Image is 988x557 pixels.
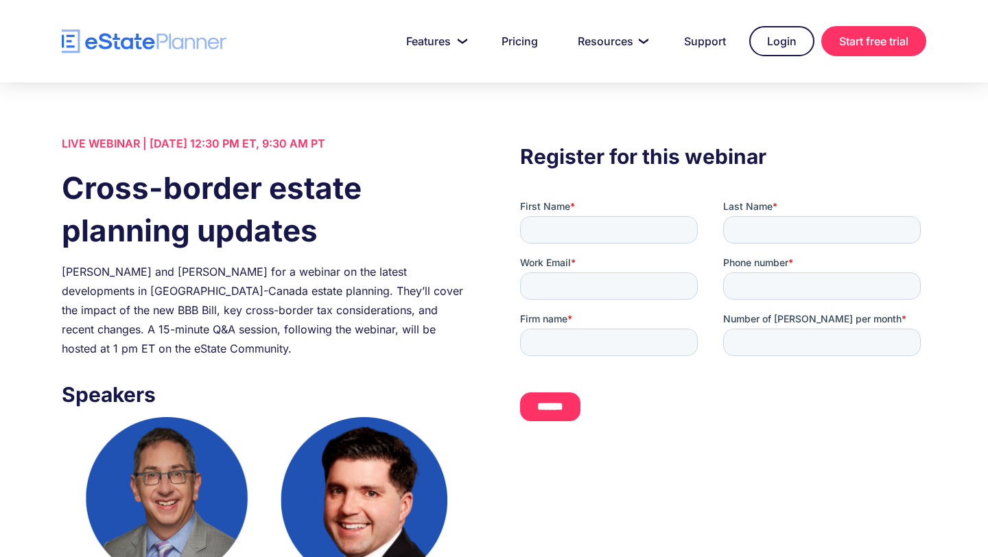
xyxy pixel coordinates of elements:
a: Features [390,27,478,55]
a: home [62,29,226,54]
h1: Cross-border estate planning updates [62,167,468,252]
a: Login [749,26,814,56]
h3: Register for this webinar [520,141,926,172]
a: Pricing [485,27,554,55]
a: Support [668,27,742,55]
iframe: Form 0 [520,200,926,433]
h3: Speakers [62,379,468,410]
a: Resources [561,27,661,55]
div: LIVE WEBINAR | [DATE] 12:30 PM ET, 9:30 AM PT [62,134,468,153]
div: [PERSON_NAME] and [PERSON_NAME] for a webinar on the latest developments in [GEOGRAPHIC_DATA]-Can... [62,262,468,358]
a: Start free trial [821,26,926,56]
